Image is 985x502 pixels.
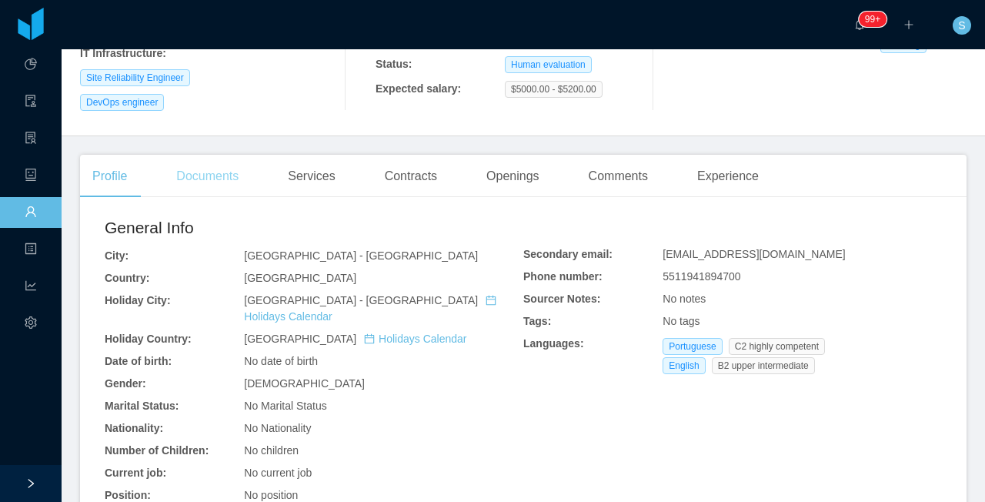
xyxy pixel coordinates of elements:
[25,197,37,229] a: icon: user
[244,400,326,412] span: No Marital Status
[376,58,412,70] b: Status:
[105,467,166,479] b: Current job:
[244,377,365,390] span: [DEMOGRAPHIC_DATA]
[25,234,37,266] a: icon: profile
[164,155,251,198] div: Documents
[685,155,771,198] div: Experience
[244,355,318,367] span: No date of birth
[244,444,299,457] span: No children
[523,248,613,260] b: Secondary email:
[105,249,129,262] b: City:
[663,248,845,260] span: [EMAIL_ADDRESS][DOMAIN_NAME]
[244,272,356,284] span: [GEOGRAPHIC_DATA]
[663,313,942,330] div: No tags
[275,155,347,198] div: Services
[364,333,466,345] a: icon: calendarHolidays Calendar
[25,125,37,156] i: icon: solution
[25,160,37,192] a: icon: robot
[105,216,523,240] h2: General Info
[712,357,815,374] span: B2 upper intermediate
[244,489,298,501] span: No position
[105,377,146,390] b: Gender:
[105,355,172,367] b: Date of birth:
[372,155,449,198] div: Contracts
[364,333,375,344] i: icon: calendar
[523,315,551,327] b: Tags:
[105,272,149,284] b: Country:
[25,273,37,303] i: icon: line-chart
[105,444,209,457] b: Number of Children:
[505,56,592,73] span: Human evaluation
[105,422,163,434] b: Nationality:
[105,294,171,306] b: Holiday City:
[80,155,139,198] div: Profile
[80,69,190,86] span: Site Reliability Engineer
[854,19,865,30] i: icon: bell
[244,249,478,262] span: [GEOGRAPHIC_DATA] - [GEOGRAPHIC_DATA]
[859,12,886,27] sup: 1212
[729,338,825,355] span: C2 highly competent
[244,467,312,479] span: No current job
[376,82,461,95] b: Expected salary:
[105,489,151,501] b: Position:
[693,38,761,50] strong: AI Evaluation
[505,81,603,98] span: $5000.00 - $5200.00
[244,333,466,345] span: [GEOGRAPHIC_DATA]
[523,270,603,283] b: Phone number:
[576,155,660,198] div: Comments
[523,337,584,350] b: Languages:
[663,338,722,355] span: Portuguese
[523,293,600,305] b: Sourcer Notes:
[958,16,965,35] span: S
[25,310,37,340] i: icon: setting
[105,333,192,345] b: Holiday Country:
[903,19,914,30] i: icon: plus
[244,294,500,323] span: [GEOGRAPHIC_DATA] - [GEOGRAPHIC_DATA]
[80,94,164,111] span: DevOps engineer
[25,49,37,82] a: icon: pie-chart
[244,422,311,434] span: No Nationality
[486,295,496,306] i: icon: calendar
[80,47,166,59] b: IT Infrastructure :
[663,270,740,283] span: 5511941894700
[663,293,706,305] span: No notes
[474,155,552,198] div: Openings
[105,400,179,412] b: Marital Status:
[663,357,705,374] span: English
[25,86,37,119] a: icon: audit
